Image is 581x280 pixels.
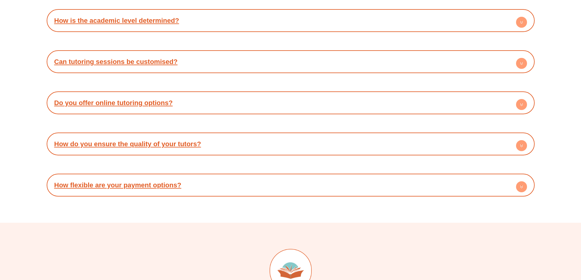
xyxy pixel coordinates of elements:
a: How is the academic level determined? [54,17,179,24]
div: How is the academic level determined? [50,12,532,29]
a: Do you offer online tutoring options? [54,99,173,107]
a: How flexible are your payment options? [54,181,181,189]
div: Can tutoring sessions be customised? [50,53,532,70]
a: How do you ensure the quality of your tutors? [54,140,201,148]
div: Do you offer online tutoring options? [50,94,532,111]
div: How flexible are your payment options? [50,177,532,193]
iframe: Chat Widget [479,211,581,280]
a: Can tutoring sessions be customised? [54,58,178,66]
div: How do you ensure the quality of your tutors? [50,136,532,152]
